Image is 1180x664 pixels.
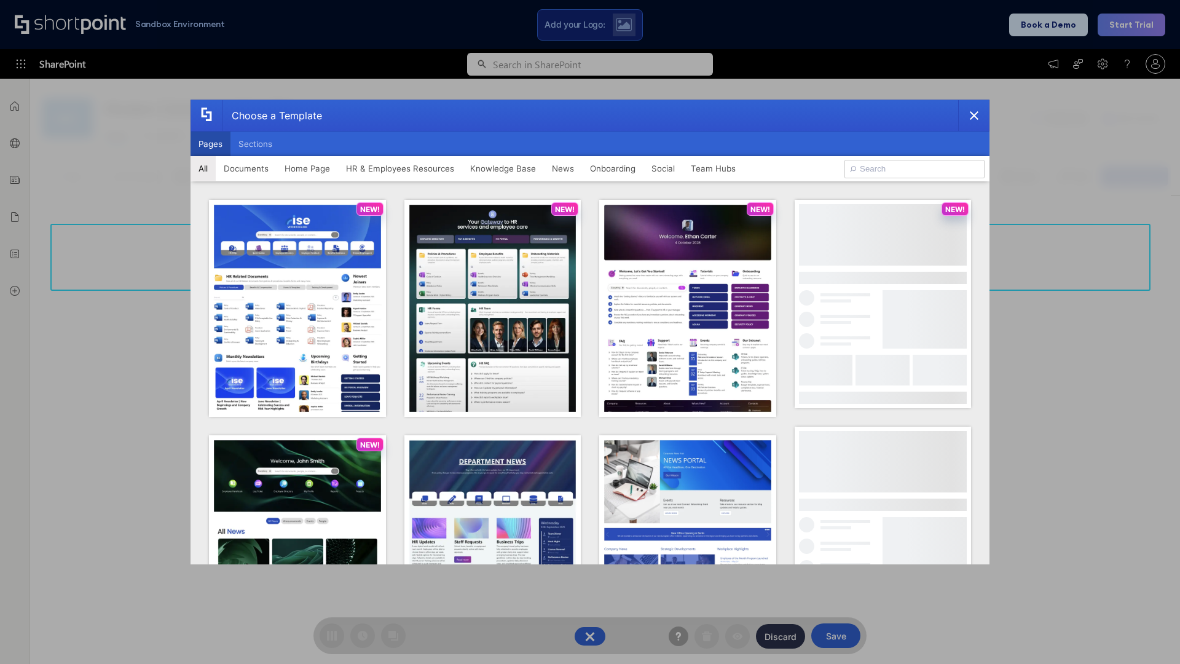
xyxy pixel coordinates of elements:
[277,156,338,181] button: Home Page
[338,156,462,181] button: HR & Employees Resources
[643,156,683,181] button: Social
[555,205,575,214] p: NEW!
[191,156,216,181] button: All
[945,205,965,214] p: NEW!
[750,205,770,214] p: NEW!
[360,205,380,214] p: NEW!
[222,100,322,131] div: Choose a Template
[216,156,277,181] button: Documents
[683,156,744,181] button: Team Hubs
[582,156,643,181] button: Onboarding
[191,100,989,564] div: template selector
[1119,605,1180,664] iframe: Chat Widget
[360,440,380,449] p: NEW!
[230,132,280,156] button: Sections
[844,160,985,178] input: Search
[462,156,544,181] button: Knowledge Base
[191,132,230,156] button: Pages
[544,156,582,181] button: News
